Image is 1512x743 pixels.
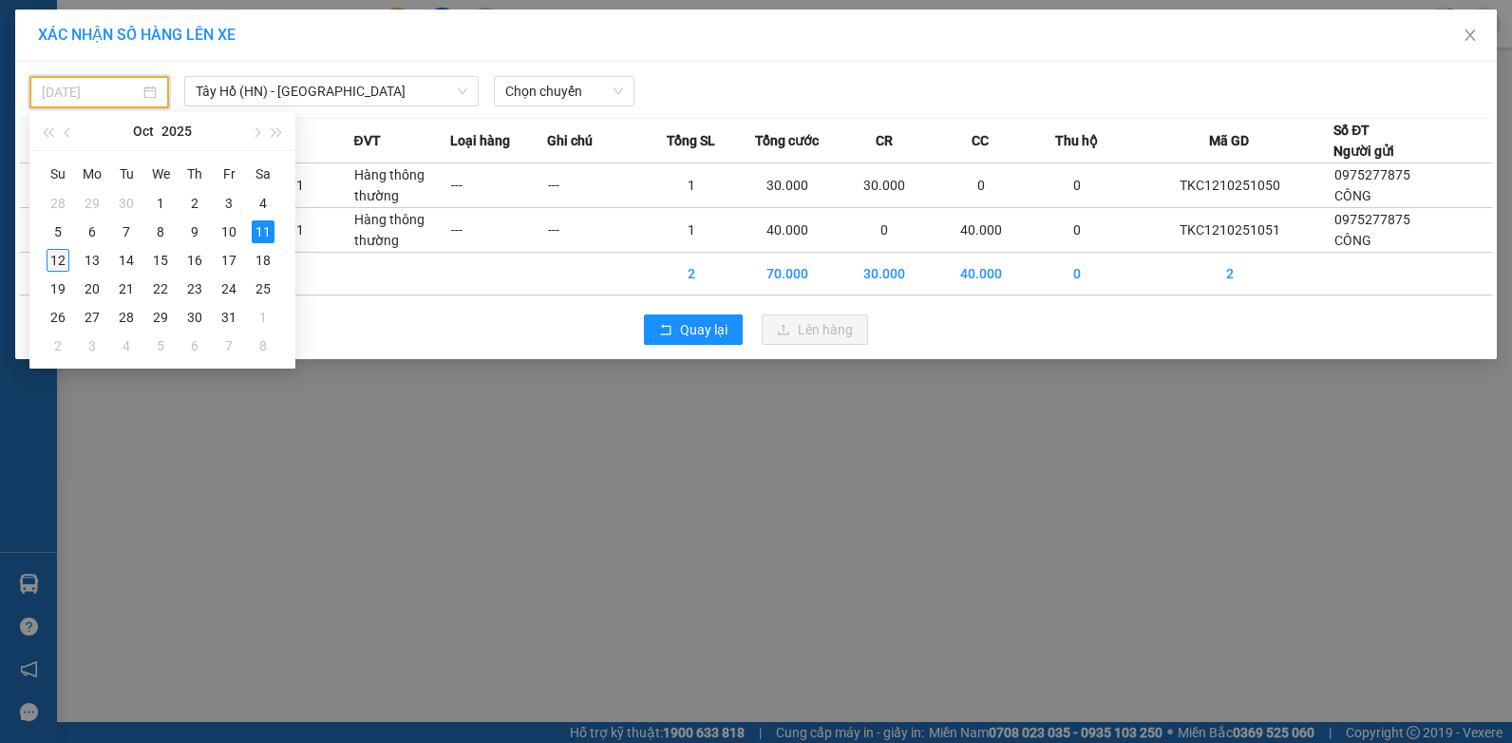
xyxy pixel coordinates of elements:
td: 2025-10-03 [212,189,246,218]
div: 10 [217,220,240,243]
td: 2025-10-17 [212,246,246,275]
span: Tổng cước [755,130,819,151]
td: 2025-10-23 [178,275,212,303]
div: 17 [217,249,240,272]
strong: : [DOMAIN_NAME] [188,98,356,116]
strong: Hotline : 0889 23 23 23 [211,80,334,94]
th: Sa [246,159,280,189]
td: 2025-11-08 [246,332,280,360]
td: 2025-09-30 [109,189,143,218]
td: 40.000 [740,208,837,253]
td: 2025-10-01 [143,189,178,218]
span: down [457,86,468,97]
td: 40.000 [933,253,1030,295]
span: Chọn chuyến [505,77,622,105]
button: Close [1444,10,1497,63]
td: 2025-10-07 [109,218,143,246]
div: 27 [81,306,104,329]
th: We [143,159,178,189]
td: 2025-11-05 [143,332,178,360]
td: 0 [933,163,1030,208]
div: 3 [81,334,104,357]
th: Mo [75,159,109,189]
div: 3 [217,192,240,215]
td: 70.000 [740,253,837,295]
div: 31 [217,306,240,329]
td: 2025-10-25 [246,275,280,303]
div: 25 [252,277,274,300]
td: 2025-10-28 [109,303,143,332]
td: Hàng thông thường [353,163,450,208]
span: 0975277875 [1334,212,1410,227]
td: 2025-10-20 [75,275,109,303]
div: 26 [47,306,69,329]
td: 30.000 [740,163,837,208]
div: 6 [81,220,104,243]
td: --- [547,163,644,208]
div: 30 [115,192,138,215]
td: --- [450,208,547,253]
div: 2 [47,334,69,357]
td: 2025-11-02 [41,332,75,360]
div: 24 [217,277,240,300]
span: Tổng SL [667,130,715,151]
div: 28 [47,192,69,215]
td: 2025-10-15 [143,246,178,275]
td: 2025-10-06 [75,218,109,246]
td: 2025-10-31 [212,303,246,332]
button: 2025 [161,112,192,150]
span: Mã GD [1209,130,1249,151]
div: 20 [81,277,104,300]
td: 2025-10-05 [41,218,75,246]
td: 2 [1125,253,1333,295]
div: 16 [183,249,206,272]
td: Hàng thông thường [353,208,450,253]
div: 7 [217,334,240,357]
td: 2025-09-29 [75,189,109,218]
td: 2025-10-09 [178,218,212,246]
span: CR [876,130,893,151]
div: 14 [115,249,138,272]
div: 8 [149,220,172,243]
div: 29 [149,306,172,329]
span: Tây Hồ (HN) - Thanh Hóa [196,77,467,105]
div: 13 [81,249,104,272]
div: 30 [183,306,206,329]
td: 2025-09-28 [41,189,75,218]
td: 2025-10-11 [246,218,280,246]
th: Tu [109,159,143,189]
div: 8 [252,334,274,357]
td: 1 [643,208,740,253]
div: 28 [115,306,138,329]
td: 2025-10-14 [109,246,143,275]
td: --- [547,208,644,253]
td: 0 [1029,208,1125,253]
td: 0 [1029,253,1125,295]
div: 22 [149,277,172,300]
span: rollback [659,323,672,338]
span: Loại hàng [450,130,510,151]
button: uploadLên hàng [762,314,868,345]
span: CÔNG [1334,233,1371,248]
div: 11 [252,220,274,243]
td: 30.000 [836,163,933,208]
td: 40.000 [933,208,1030,253]
div: 29 [81,192,104,215]
td: --- [450,163,547,208]
div: 23 [183,277,206,300]
span: ĐVT [353,130,380,151]
td: 0 [836,208,933,253]
div: 2 [183,192,206,215]
td: 2025-10-12 [41,246,75,275]
td: 2025-10-10 [212,218,246,246]
span: Thu hộ [1055,130,1098,151]
td: 2025-10-02 [178,189,212,218]
td: 2025-11-06 [178,332,212,360]
td: 2 [643,253,740,295]
td: 2025-11-07 [212,332,246,360]
td: TKC1210251051 [1125,208,1333,253]
td: 2025-11-01 [246,303,280,332]
div: 18 [252,249,274,272]
td: 1 [643,163,740,208]
th: Su [41,159,75,189]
